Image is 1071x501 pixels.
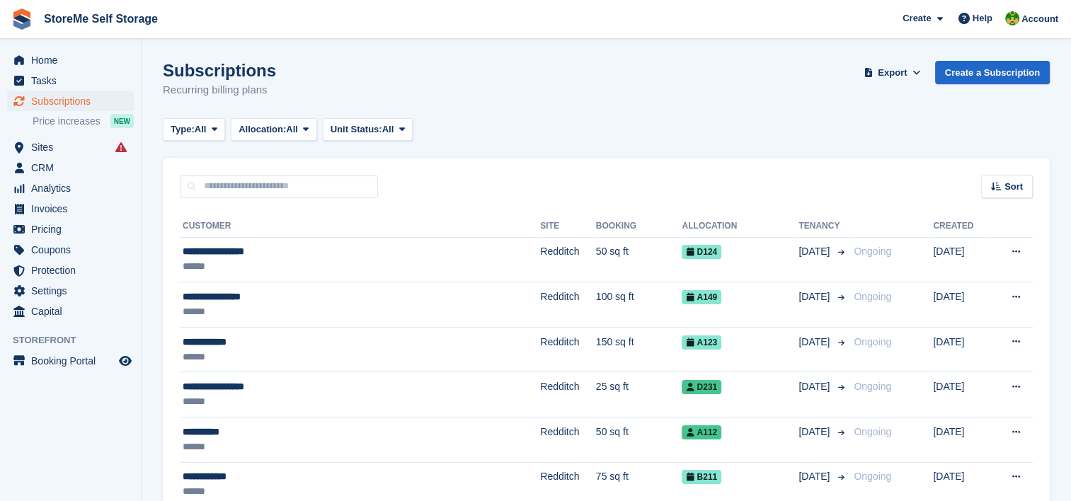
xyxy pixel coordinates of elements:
span: Tasks [31,71,116,91]
th: Booking [596,215,682,238]
span: Allocation: [239,122,286,137]
span: CRM [31,158,116,178]
td: [DATE] [933,282,990,328]
span: A112 [682,425,721,439]
button: Export [861,61,924,84]
a: menu [7,351,134,371]
span: D231 [682,380,721,394]
span: Export [878,66,907,80]
th: Customer [180,215,540,238]
button: Allocation: All [231,118,317,142]
td: 50 sq ft [596,237,682,282]
td: 50 sq ft [596,417,682,463]
td: 150 sq ft [596,327,682,372]
button: Unit Status: All [323,118,413,142]
th: Allocation [682,215,798,238]
td: Redditch [540,417,596,463]
span: Type: [171,122,195,137]
span: Home [31,50,116,70]
span: Subscriptions [31,91,116,111]
a: menu [7,71,134,91]
th: Tenancy [798,215,848,238]
td: Redditch [540,372,596,417]
td: Redditch [540,282,596,328]
span: Ongoing [854,426,891,437]
span: Ongoing [854,471,891,482]
a: StoreMe Self Storage [38,7,164,30]
a: menu [7,137,134,157]
span: Ongoing [854,291,891,302]
img: stora-icon-8386f47178a22dfd0bd8f6a31ec36ba5ce8667c1dd55bd0f319d3a0aa187defe.svg [11,8,33,30]
button: Type: All [163,118,225,142]
span: D124 [682,245,721,259]
span: Sites [31,137,116,157]
a: menu [7,91,134,111]
td: Redditch [540,327,596,372]
span: Create [903,11,931,25]
td: [DATE] [933,417,990,463]
a: menu [7,158,134,178]
p: Recurring billing plans [163,82,276,98]
span: Ongoing [854,336,891,347]
span: A123 [682,335,721,350]
span: Capital [31,301,116,321]
td: 25 sq ft [596,372,682,417]
span: B211 [682,470,721,484]
a: Price increases NEW [33,113,134,129]
a: menu [7,178,134,198]
span: Ongoing [854,381,891,392]
span: Coupons [31,240,116,260]
div: NEW [110,114,134,128]
i: Smart entry sync failures have occurred [115,142,127,153]
a: menu [7,50,134,70]
span: All [382,122,394,137]
span: Storefront [13,333,141,347]
span: Settings [31,281,116,301]
span: Invoices [31,199,116,219]
a: Create a Subscription [935,61,1050,84]
span: All [286,122,298,137]
td: [DATE] [933,372,990,417]
span: Unit Status: [331,122,382,137]
td: [DATE] [933,327,990,372]
span: Analytics [31,178,116,198]
span: Account [1021,12,1058,26]
th: Site [540,215,596,238]
a: menu [7,240,134,260]
span: Help [973,11,992,25]
span: [DATE] [798,289,832,304]
span: [DATE] [798,425,832,439]
span: Price increases [33,115,101,128]
span: A149 [682,290,721,304]
span: [DATE] [798,335,832,350]
td: Redditch [540,237,596,282]
a: menu [7,301,134,321]
a: menu [7,219,134,239]
span: Protection [31,260,116,280]
span: Sort [1004,180,1023,194]
img: StorMe [1005,11,1019,25]
a: Preview store [117,352,134,369]
span: [DATE] [798,379,832,394]
span: Pricing [31,219,116,239]
span: All [195,122,207,137]
span: [DATE] [798,469,832,484]
th: Created [933,215,990,238]
td: [DATE] [933,237,990,282]
a: menu [7,260,134,280]
a: menu [7,199,134,219]
span: [DATE] [798,244,832,259]
span: Booking Portal [31,351,116,371]
td: 100 sq ft [596,282,682,328]
span: Ongoing [854,246,891,257]
h1: Subscriptions [163,61,276,80]
a: menu [7,281,134,301]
